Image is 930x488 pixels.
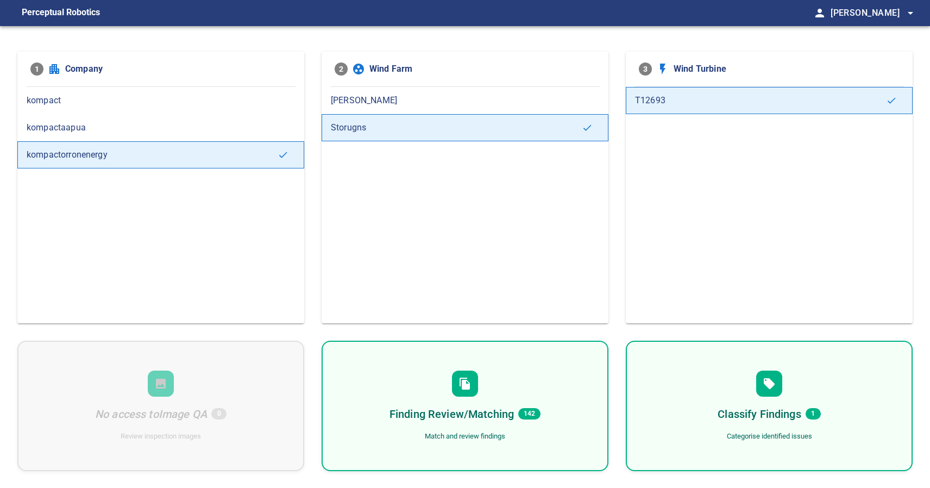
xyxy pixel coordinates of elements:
span: T12693 [635,94,886,107]
div: T12693 [626,87,913,114]
span: kompactaapua [27,121,295,134]
div: Classify Findings1Categorise identified issues [626,341,913,471]
div: [PERSON_NAME] [322,87,608,114]
div: kompactaapua [17,114,304,141]
div: Finding Review/Matching142Match and review findings [322,341,608,471]
span: 3 [639,62,652,76]
span: [PERSON_NAME] [831,5,917,21]
span: 1 [30,62,43,76]
span: 142 [518,408,541,420]
span: [PERSON_NAME] [331,94,599,107]
span: arrow_drop_down [904,7,917,20]
figcaption: Perceptual Robotics [22,4,100,22]
span: Storugns [331,121,582,134]
span: Wind Turbine [674,62,900,76]
div: kompactorronenergy [17,141,304,168]
div: Categorise identified issues [727,431,812,442]
div: Storugns [322,114,608,141]
div: kompact [17,87,304,114]
h6: Finding Review/Matching [389,405,514,423]
span: Company [65,62,291,76]
span: Wind Farm [369,62,595,76]
button: [PERSON_NAME] [826,2,917,24]
span: kompactorronenergy [27,148,278,161]
span: person [813,7,826,20]
div: Match and review findings [425,431,505,442]
span: 1 [806,408,821,420]
span: kompact [27,94,295,107]
span: 2 [335,62,348,76]
h6: Classify Findings [718,405,801,423]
